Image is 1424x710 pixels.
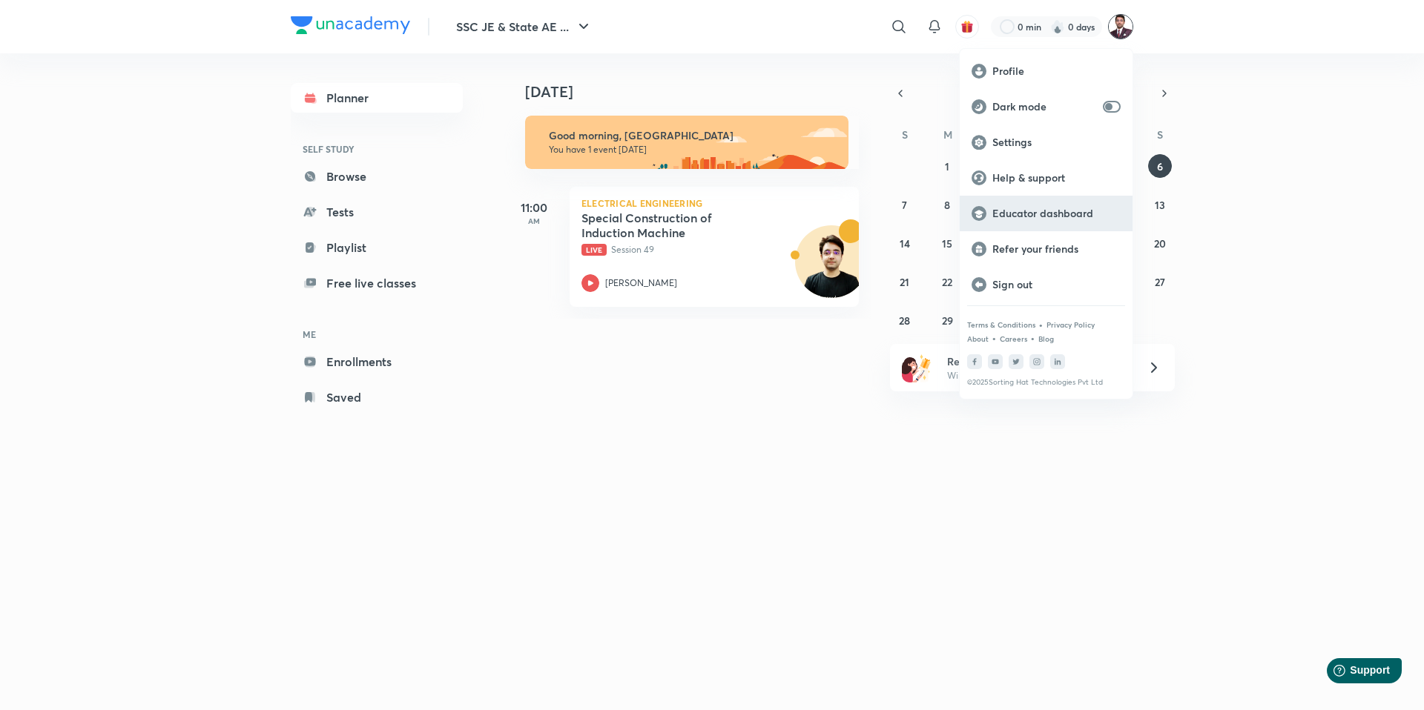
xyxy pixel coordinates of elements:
a: Privacy Policy [1046,320,1095,329]
iframe: Help widget launcher [1292,652,1408,694]
a: Terms & Conditions [967,320,1035,329]
a: Refer your friends [960,231,1133,267]
a: About [967,334,989,343]
p: © 2025 Sorting Hat Technologies Pvt Ltd [967,378,1125,387]
a: Blog [1038,334,1054,343]
a: Educator dashboard [960,196,1133,231]
p: Sign out [992,278,1121,291]
a: Help & support [960,160,1133,196]
p: Settings [992,136,1121,149]
div: • [1030,331,1035,345]
a: Profile [960,53,1133,89]
p: Educator dashboard [992,207,1121,220]
a: Careers [1000,334,1027,343]
p: Refer your friends [992,242,1121,256]
div: • [1038,318,1044,331]
p: Dark mode [992,100,1097,113]
div: • [992,331,997,345]
a: Settings [960,125,1133,160]
p: Profile [992,64,1121,78]
p: Help & support [992,171,1121,185]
